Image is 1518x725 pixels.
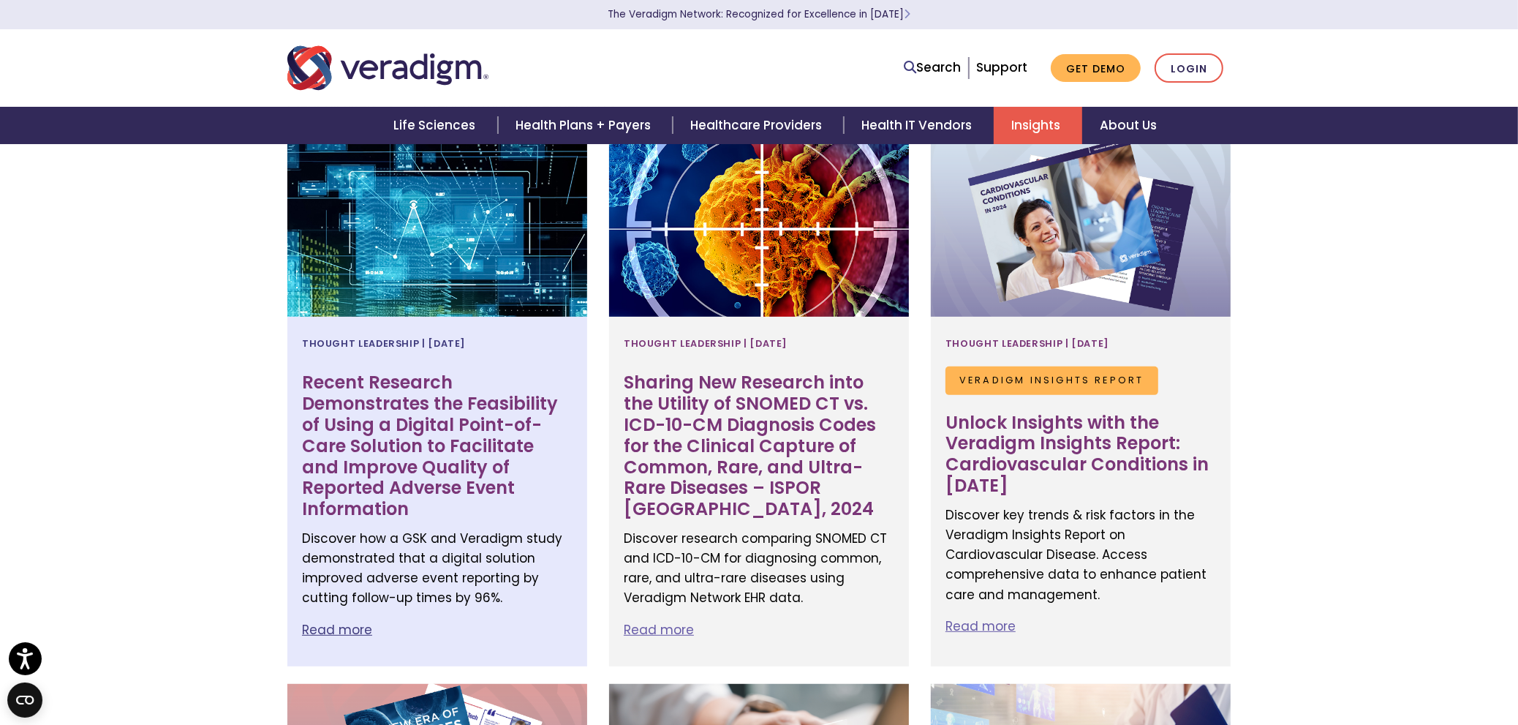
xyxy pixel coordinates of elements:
[673,107,844,144] a: Healthcare Providers
[624,331,788,355] span: Thought Leadership | [DATE]
[1155,53,1223,83] a: Login
[945,367,1158,394] span: Veradigm Insights Report
[904,58,961,78] a: Search
[904,7,910,21] span: Learn More
[976,59,1027,76] a: Support
[377,107,498,144] a: Life Sciences
[1082,107,1174,144] a: About Us
[624,621,694,639] a: Read more
[624,529,894,609] p: Discover research comparing SNOMED CT and ICD-10-CM for diagnosing common, rare, and ultra-rare d...
[624,372,894,520] h3: Sharing New Research into the Utility of SNOMED CT vs. ICD-10-CM Diagnosis Codes for the Clinical...
[302,331,466,355] span: Thought Leadership | [DATE]
[1051,54,1141,83] a: Get Demo
[7,683,42,718] button: Open CMP widget
[994,107,1082,144] a: Insights
[945,506,1216,605] p: Discover key trends & risk factors in the Veradigm Insights Report on Cardiovascular Disease. Acc...
[287,44,488,92] img: Veradigm logo
[945,413,1216,497] h3: Unlock Insights with the Veradigm Insights Report: Cardiovascular Conditions in [DATE]
[608,7,910,21] a: The Veradigm Network: Recognized for Excellence in [DATE]Learn More
[302,529,573,609] p: Discover how a GSK and Veradigm study demonstrated that a digital solution improved adverse event...
[945,617,1016,635] a: Read more
[302,372,573,520] h3: Recent Research Demonstrates the Feasibility of Using a Digital Point-of-Care Solution to Facilit...
[945,331,1109,355] span: Thought Leadership | [DATE]
[844,107,994,144] a: Health IT Vendors
[498,107,673,144] a: Health Plans + Payers
[302,621,372,639] a: Read more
